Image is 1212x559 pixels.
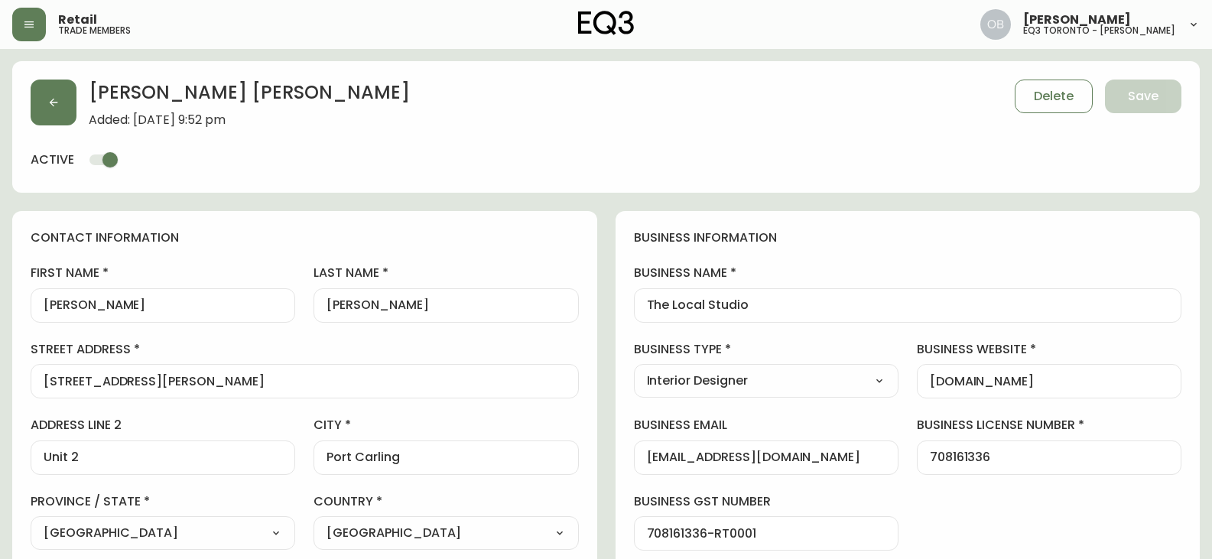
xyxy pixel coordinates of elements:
input: https://www.designshop.com [930,374,1168,388]
span: [PERSON_NAME] [1023,14,1131,26]
label: province / state [31,493,295,510]
label: business email [634,417,898,434]
h5: trade members [58,26,131,35]
label: address line 2 [31,417,295,434]
img: logo [578,11,635,35]
h5: eq3 toronto - [PERSON_NAME] [1023,26,1175,35]
label: business gst number [634,493,898,510]
label: country [314,493,578,510]
span: Added: [DATE] 9:52 pm [89,113,410,127]
span: Delete [1034,88,1074,105]
label: city [314,417,578,434]
h2: [PERSON_NAME] [PERSON_NAME] [89,80,410,113]
span: Retail [58,14,97,26]
label: street address [31,341,579,358]
label: business type [634,341,898,358]
label: business name [634,265,1182,281]
label: business license number [917,417,1181,434]
label: last name [314,265,578,281]
label: business website [917,341,1181,358]
h4: business information [634,229,1182,246]
button: Delete [1015,80,1093,113]
label: first name [31,265,295,281]
h4: active [31,151,74,168]
img: 8e0065c524da89c5c924d5ed86cfe468 [980,9,1011,40]
h4: contact information [31,229,579,246]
